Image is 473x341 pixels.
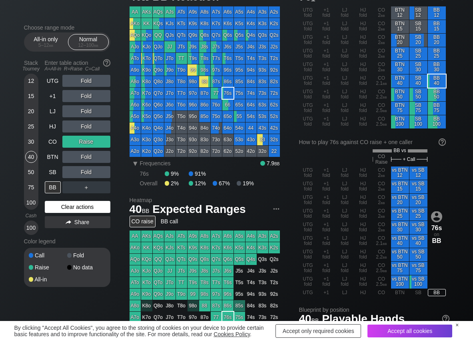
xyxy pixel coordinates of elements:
[25,120,37,132] div: 25
[336,115,354,128] div: LJ fold
[257,6,268,18] div: A3s
[188,64,199,76] div: 99
[222,6,234,18] div: A6s
[373,47,391,60] div: CO 2
[354,34,372,47] div: HJ fold
[257,122,268,134] div: 43s
[409,20,427,33] div: SB 15
[211,88,222,99] div: 77
[299,102,317,115] div: UTG fold
[211,41,222,52] div: J7s
[188,88,199,99] div: 97o
[222,99,234,110] div: 66
[62,105,110,117] div: Fold
[354,102,372,115] div: HJ fold
[234,88,245,99] div: 75s
[102,58,111,67] img: help.32db89a4.svg
[373,20,391,33] div: CO 2
[62,136,110,148] div: Raise
[211,134,222,145] div: 73o
[141,88,152,99] div: K7o
[373,34,391,47] div: CO 2
[130,134,141,145] div: A3o
[336,47,354,60] div: LJ fold
[269,41,280,52] div: J2s
[176,111,187,122] div: T5o
[234,64,245,76] div: 95s
[234,53,245,64] div: T5s
[222,88,234,99] div: 76s
[211,146,222,157] div: 72o
[94,42,98,48] span: bb
[336,6,354,20] div: LJ fold
[299,115,317,128] div: UTG fold
[234,41,245,52] div: J5s
[381,67,385,72] span: bb
[176,88,187,99] div: T7o
[141,6,152,18] div: AKs
[317,6,335,20] div: +1 fold
[188,30,199,41] div: Q9s
[130,64,141,76] div: A9o
[383,94,387,100] span: bb
[234,99,245,110] div: 65s
[45,66,110,72] div: A=All-in R=Raise C=Call
[141,30,152,41] div: KQo
[245,18,257,29] div: K4s
[336,102,354,115] div: LJ fold
[381,12,385,18] span: bb
[199,18,210,29] div: K8s
[299,34,317,47] div: UTG fold
[409,47,427,60] div: SB 25
[188,18,199,29] div: K9s
[409,88,427,101] div: SB 50
[428,34,446,47] div: BB 20
[354,20,372,33] div: HJ fold
[176,53,187,64] div: TT
[317,88,335,101] div: +1 fold
[199,30,210,41] div: Q8s
[211,53,222,64] div: T7s
[130,99,141,110] div: A6o
[428,6,446,20] div: BB 12
[45,75,61,87] div: UTG
[176,64,187,76] div: T9o
[428,20,446,33] div: BB 15
[188,111,199,122] div: 95o
[299,88,317,101] div: UTG fold
[269,53,280,64] div: T2s
[164,41,176,52] div: JJ
[269,111,280,122] div: 52s
[257,88,268,99] div: 73s
[455,322,459,328] div: ×
[164,64,176,76] div: J9o
[130,111,141,122] div: A5o
[49,42,54,48] span: bb
[367,325,452,337] div: Accept all cookies
[130,6,141,18] div: AA
[29,265,67,270] div: Raise
[153,6,164,18] div: AQs
[45,120,61,132] div: HJ
[222,41,234,52] div: J6s
[199,6,210,18] div: A8s
[391,74,409,88] div: BTN 40
[222,111,234,122] div: 65o
[354,88,372,101] div: HJ fold
[257,53,268,64] div: T3s
[391,61,409,74] div: BTN 30
[141,18,152,29] div: KK
[188,146,199,157] div: 92o
[245,134,257,145] div: 43o
[130,76,141,87] div: A8o
[428,88,446,101] div: BB 50
[381,40,385,45] span: bb
[211,6,222,18] div: A7s
[211,111,222,122] div: 75o
[275,324,361,338] div: Accept only required cookies
[222,122,234,134] div: 64o
[176,6,187,18] div: ATs
[269,30,280,41] div: Q2s
[269,122,280,134] div: 42s
[67,265,106,270] div: No data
